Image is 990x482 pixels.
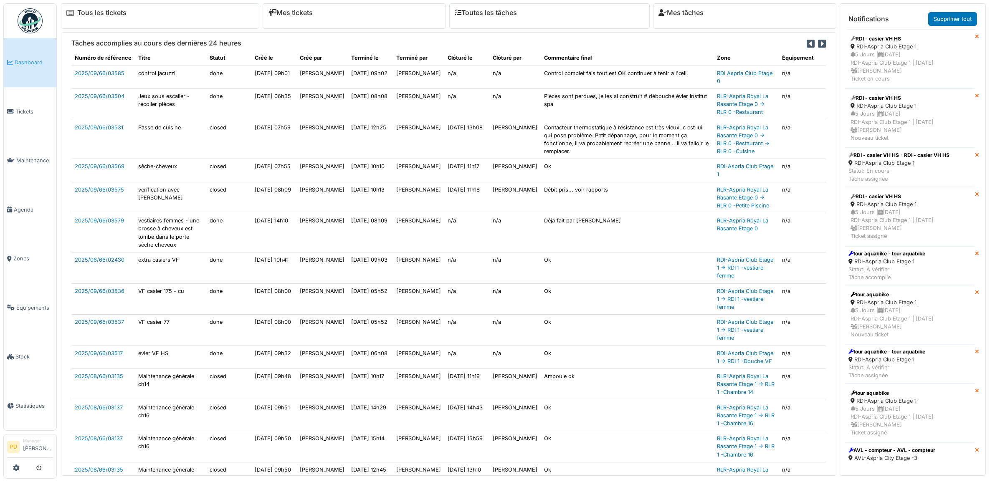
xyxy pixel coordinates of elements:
td: done [206,213,251,252]
td: closed [206,431,251,462]
td: [DATE] 08h00 [251,315,296,346]
a: RLR-Aspria Royal La Rasante Etage 1 -> RLR 1 -Chambre 14 [717,373,775,395]
a: RLR-Aspria Royal La Rasante Etage 0 [717,217,768,232]
th: Zone [714,50,779,66]
td: vérification avec [PERSON_NAME] [135,182,206,213]
td: n/a [779,120,826,159]
th: Terminé le [348,50,393,66]
td: [PERSON_NAME] [296,66,348,88]
a: 2025/09/66/03579 [75,217,124,224]
div: 5 Jours | [DATE] RDI-Aspria Club Etage 1 | [DATE] [PERSON_NAME] Ticket assigné [851,405,970,437]
td: Ok [541,431,714,462]
td: evier VF HS [135,346,206,368]
td: [PERSON_NAME] [296,315,348,346]
th: Clôturé le [444,50,489,66]
div: 5 Jours | [DATE] RDI-Aspria Club Etage 1 | [DATE] [PERSON_NAME] Nouveau ticket [851,306,970,338]
div: RDI-Aspria Club Etage 1 [848,257,925,265]
td: n/a [444,315,489,346]
td: closed [206,400,251,431]
td: Ok [541,315,714,346]
a: Mes tickets [268,9,313,17]
a: Supprimer tout [928,12,977,26]
div: AVL-Aspria City Etage -3 [848,454,935,462]
td: n/a [444,66,489,88]
td: [PERSON_NAME] [296,369,348,400]
a: RDI - casier VH HS RDI-Aspria Club Etage 1 5 Jours |[DATE]RDI-Aspria Club Etage 1 | [DATE] [PERSO... [845,29,975,88]
td: done [206,252,251,283]
td: [PERSON_NAME] [393,159,444,182]
a: 2025/08/66/03137 [75,435,123,442]
a: 2025/09/66/03504 [75,93,124,99]
td: [DATE] 09h01 [251,66,296,88]
td: Ok [541,159,714,182]
td: closed [206,120,251,159]
td: n/a [489,213,541,252]
td: Passe de cuisine [135,120,206,159]
td: n/a [779,283,826,315]
a: 2025/09/66/03575 [75,187,124,193]
td: Ok [541,400,714,431]
td: n/a [779,159,826,182]
div: RDI-Aspria Club Etage 1 [851,397,970,405]
a: 2025/08/66/03135 [75,373,123,379]
td: [DATE] 10h13 [348,182,393,213]
td: Débit pris... voir rapports [541,182,714,213]
span: Zones [13,255,53,262]
td: [DATE] 14h29 [348,400,393,431]
td: Control complet fais tout est OK continuer à tenir a l'œil. [541,66,714,88]
td: [DATE] 09h50 [251,431,296,462]
a: RDI-Aspria Club Etage 1 -> RDI 1 -Douche VF [717,350,773,364]
div: Statut: À vérifier Tâche accomplie [848,462,935,478]
div: RDI - casier VH HS [851,35,970,43]
td: Pièces sont perdues, je les ai construit # débouché évier institut spa [541,88,714,120]
td: [PERSON_NAME] [393,431,444,462]
td: n/a [489,283,541,315]
td: [DATE] 05h52 [348,315,393,346]
td: Maintenance générale ch16 [135,400,206,431]
td: n/a [444,283,489,315]
td: [DATE] 11h17 [444,159,489,182]
td: n/a [444,252,489,283]
td: [PERSON_NAME] [296,159,348,182]
td: [DATE] 09h32 [251,346,296,368]
td: done [206,88,251,120]
td: n/a [444,346,489,368]
a: 2025/09/66/03585 [75,70,124,76]
th: Clôturé par [489,50,541,66]
td: VF casier 77 [135,315,206,346]
div: RDI - casier VH HS [851,193,970,200]
td: [PERSON_NAME] [296,346,348,368]
a: Toutes les tâches [455,9,517,17]
td: [PERSON_NAME] [393,346,444,368]
th: Terminé par [393,50,444,66]
div: Statut: À vérifier Tâche assignée [848,363,925,379]
div: tour aquabike - tour aquabike [848,348,925,356]
td: [DATE] 06h35 [251,88,296,120]
div: RDI - casier VH HS - RDI - casier VH HS [848,151,949,159]
a: RDI Aspria Club Etage 0 [717,70,772,84]
td: closed [206,159,251,182]
td: [PERSON_NAME] [393,88,444,120]
a: RDI - casier VH HS RDI-Aspria Club Etage 1 5 Jours |[DATE]RDI-Aspria Club Etage 1 | [DATE] [PERSO... [845,88,975,148]
div: 5 Jours | [DATE] RDI-Aspria Club Etage 1 | [DATE] [PERSON_NAME] Ticket assigné [851,208,970,240]
td: [PERSON_NAME] [393,315,444,346]
a: Agenda [4,185,56,235]
a: tour aquabike - tour aquabike RDI-Aspria Club Etage 1 Statut: À vérifierTâche accomplie [845,246,975,285]
a: RLR-Aspria Royal La Rasante Etage 1 -> RLR 1 -Chambre 16 [717,404,775,426]
td: vestiaires femmes - une brosse à cheveux est tombé dans le porte sèche cheveux [135,213,206,252]
td: [PERSON_NAME] [296,120,348,159]
th: Créé par [296,50,348,66]
td: n/a [779,369,826,400]
a: Équipements [4,283,56,333]
td: [DATE] 10h10 [348,159,393,182]
td: [PERSON_NAME] [489,182,541,213]
a: RLR-Aspria Royal La Rasante Etage 0 -> RLR 0 -Petite Piscine [717,187,769,209]
td: VF casier 175 - cu [135,283,206,315]
td: extra casiers VF [135,252,206,283]
div: tour aquabike [851,389,970,397]
td: [PERSON_NAME] [296,283,348,315]
td: [PERSON_NAME] [489,431,541,462]
td: [DATE] 11h19 [444,369,489,400]
td: n/a [489,315,541,346]
td: [PERSON_NAME] [296,252,348,283]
